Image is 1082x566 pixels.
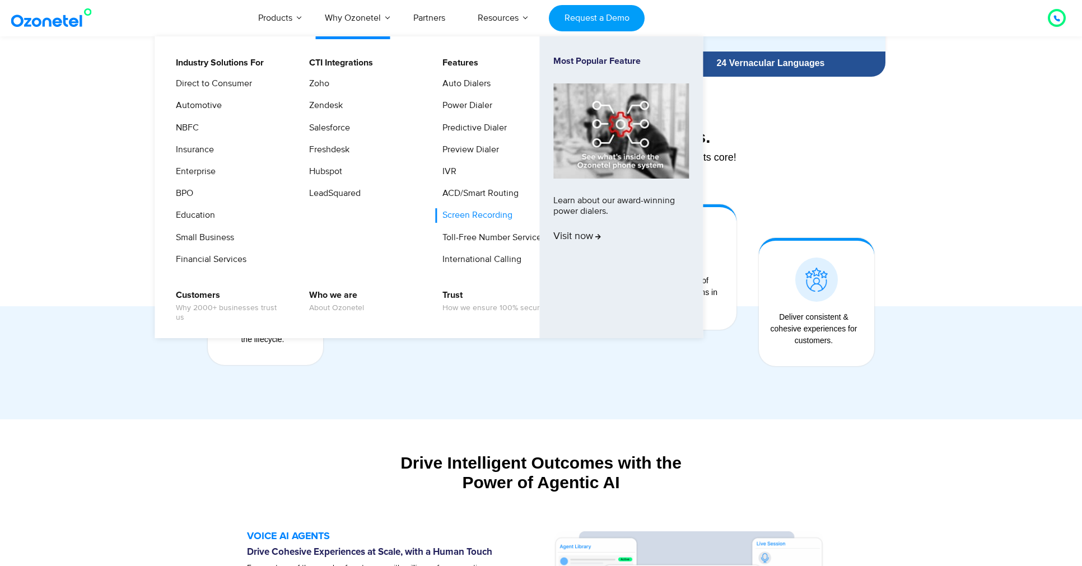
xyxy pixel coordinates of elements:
a: Industry Solutions For [169,56,265,70]
a: Zendesk [302,99,344,113]
div: Drive Intelligent Outcomes with the Power of Agentic AI [197,453,885,492]
h6: Drive Cohesive Experiences at Scale, with a Human Touch [247,547,542,558]
a: Power Dialer [435,99,494,113]
a: Screen Recording [435,208,514,222]
a: Automotive [169,99,223,113]
a: Most Popular FeatureLearn about our award-winning power dialers.Visit now [553,56,689,319]
a: CTI Integrations [302,56,375,70]
a: Financial Services [169,252,248,266]
a: Features [435,56,480,70]
a: Insurance [169,143,216,157]
span: Why 2000+ businesses trust us [176,303,286,322]
a: ACD/Smart Routing [435,186,520,200]
a: BPO [169,186,195,200]
a: Freshdesk [302,143,351,157]
a: Hubspot [302,165,344,179]
a: Salesforce [302,121,352,135]
span: Visit now [553,231,601,243]
a: Direct to Consumer [169,77,254,91]
a: Auto Dialers [435,77,492,91]
span: About Ozonetel [309,303,364,313]
a: NBFC [169,121,200,135]
a: LeadSquared [302,186,362,200]
div: 24 Vernacular Languages [661,59,880,68]
a: Education [169,208,217,222]
a: IVR [435,165,458,179]
a: Small Business [169,231,236,245]
a: Request a Demo [549,5,645,31]
h5: VOICE AI AGENTS [247,531,542,541]
a: Enterprise [169,165,217,179]
a: Predictive Dialer [435,121,509,135]
a: Toll-Free Number Services [435,231,547,245]
a: Zoho [302,77,331,91]
a: CustomersWhy 2000+ businesses trust us [169,288,288,324]
a: TrustHow we ensure 100% security [435,288,549,315]
span: How we ensure 100% security [442,303,548,313]
a: Preview Dialer [435,143,501,157]
img: phone-system-min.jpg [553,83,689,178]
div: Deliver consistent & cohesive experiences for customers. [764,311,863,347]
a: Who we areAbout Ozonetel [302,288,366,315]
a: International Calling [435,252,523,266]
